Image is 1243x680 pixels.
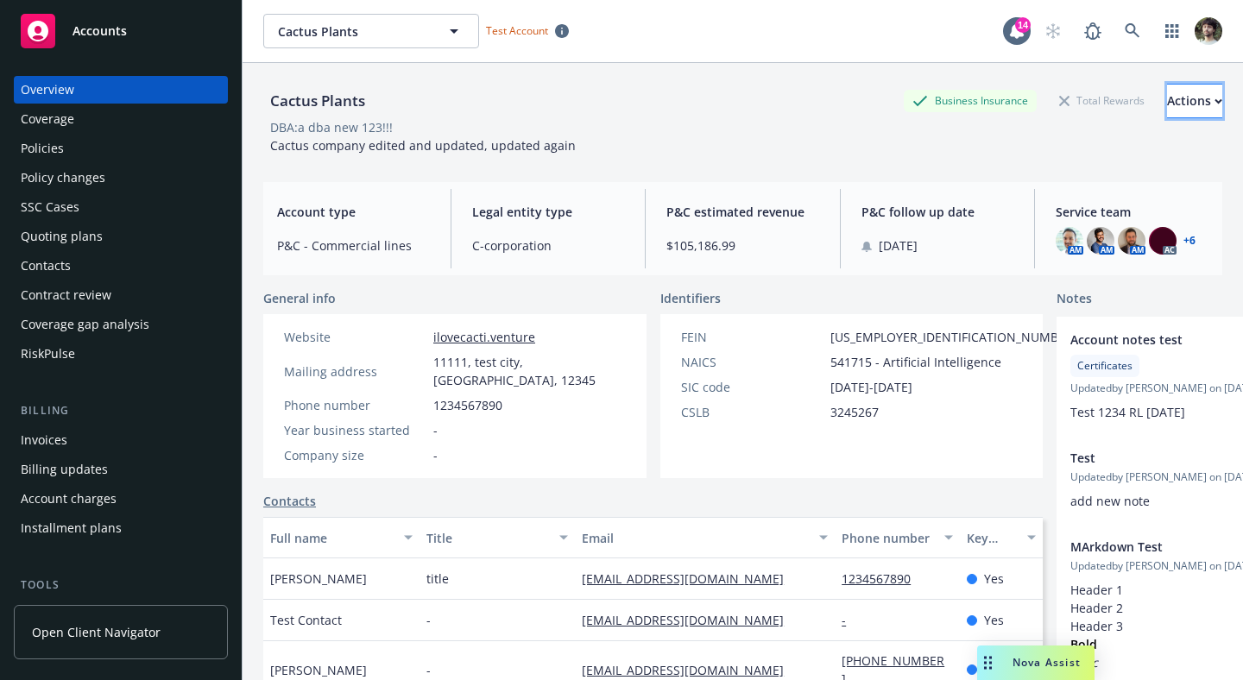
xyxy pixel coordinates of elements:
[270,529,394,547] div: Full name
[14,576,228,594] div: Tools
[830,328,1077,346] span: [US_EMPLOYER_IDENTIFICATION_NUMBER]
[21,252,71,280] div: Contacts
[21,456,108,483] div: Billing updates
[984,570,1004,588] span: Yes
[270,661,367,679] span: [PERSON_NAME]
[270,570,367,588] span: [PERSON_NAME]
[21,281,111,309] div: Contract review
[1118,227,1145,255] img: photo
[1070,493,1150,509] span: add new note
[420,517,576,558] button: Title
[14,456,228,483] a: Billing updates
[14,281,228,309] a: Contract review
[21,223,103,250] div: Quoting plans
[284,421,426,439] div: Year business started
[681,328,823,346] div: FEIN
[14,76,228,104] a: Overview
[842,570,924,587] a: 1234567890
[681,403,823,421] div: CSLB
[263,492,316,510] a: Contacts
[284,396,426,414] div: Phone number
[967,529,1017,547] div: Key contact
[879,236,918,255] span: [DATE]
[977,645,1095,680] button: Nova Assist
[277,203,430,221] span: Account type
[270,118,393,136] div: DBA: a dba new 123!!!
[21,340,75,368] div: RiskPulse
[426,570,449,588] span: title
[284,362,426,381] div: Mailing address
[861,203,1014,221] span: P&C follow up date
[1167,85,1222,117] div: Actions
[1013,655,1081,670] span: Nova Assist
[472,236,625,255] span: C-corporation
[1056,203,1208,221] span: Service team
[14,193,228,221] a: SSC Cases
[14,105,228,133] a: Coverage
[904,90,1037,111] div: Business Insurance
[1015,17,1031,33] div: 14
[835,517,959,558] button: Phone number
[1087,227,1114,255] img: photo
[14,485,228,513] a: Account charges
[1115,14,1150,48] a: Search
[472,203,625,221] span: Legal entity type
[263,90,372,112] div: Cactus Plants
[14,340,228,368] a: RiskPulse
[14,7,228,55] a: Accounts
[284,446,426,464] div: Company size
[842,612,860,628] a: -
[1051,90,1153,111] div: Total Rewards
[1149,227,1177,255] img: photo
[263,289,336,307] span: General info
[263,517,420,558] button: Full name
[14,311,228,338] a: Coverage gap analysis
[21,76,74,104] div: Overview
[433,446,438,464] span: -
[1077,358,1133,374] span: Certificates
[14,135,228,162] a: Policies
[1057,289,1092,310] span: Notes
[960,517,1043,558] button: Key contact
[582,612,798,628] a: [EMAIL_ADDRESS][DOMAIN_NAME]
[21,485,117,513] div: Account charges
[660,289,721,307] span: Identifiers
[21,426,67,454] div: Invoices
[977,645,999,680] div: Drag to move
[21,164,105,192] div: Policy changes
[426,611,431,629] span: -
[1167,84,1222,118] button: Actions
[278,22,427,41] span: Cactus Plants
[486,23,548,38] span: Test Account
[582,529,809,547] div: Email
[830,378,912,396] span: [DATE]-[DATE]
[433,353,626,389] span: 11111, test city, [GEOGRAPHIC_DATA], 12345
[433,329,535,345] a: ilovecacti.venture
[681,353,823,371] div: NAICS
[284,328,426,346] div: Website
[681,378,823,396] div: SIC code
[1183,236,1196,246] a: +6
[270,137,576,154] span: Cactus company edited and updated, updated again
[433,396,502,414] span: 1234567890
[1195,17,1222,45] img: photo
[666,203,819,221] span: P&C estimated revenue
[1155,14,1189,48] a: Switch app
[1070,404,1185,420] span: Test 1234 RL [DATE]
[14,514,228,542] a: Installment plans
[433,421,438,439] span: -
[1056,227,1083,255] img: photo
[14,164,228,192] a: Policy changes
[830,353,1001,371] span: 541715 - Artificial Intelligence
[21,514,122,542] div: Installment plans
[575,517,835,558] button: Email
[830,403,879,421] span: 3245267
[842,529,933,547] div: Phone number
[582,570,798,587] a: [EMAIL_ADDRESS][DOMAIN_NAME]
[14,223,228,250] a: Quoting plans
[666,236,819,255] span: $105,186.99
[14,402,228,419] div: Billing
[277,236,430,255] span: P&C - Commercial lines
[1070,636,1097,652] strong: Bold
[32,623,161,641] span: Open Client Navigator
